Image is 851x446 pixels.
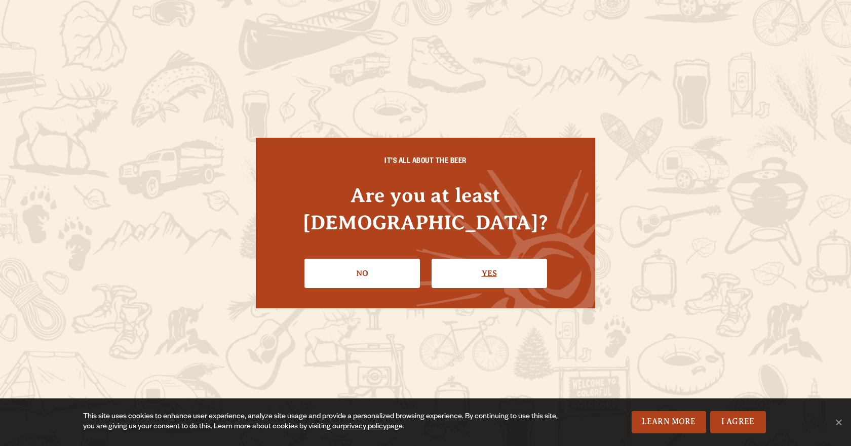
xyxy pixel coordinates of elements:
a: I Agree [710,411,766,433]
h4: Are you at least [DEMOGRAPHIC_DATA]? [276,182,575,235]
a: Confirm I'm 21 or older [432,259,547,288]
h6: IT'S ALL ABOUT THE BEER [276,158,575,167]
a: Learn More [632,411,706,433]
span: No [833,417,843,427]
a: privacy policy [343,423,386,431]
div: This site uses cookies to enhance user experience, analyze site usage and provide a personalized ... [83,412,563,432]
a: No [304,259,420,288]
